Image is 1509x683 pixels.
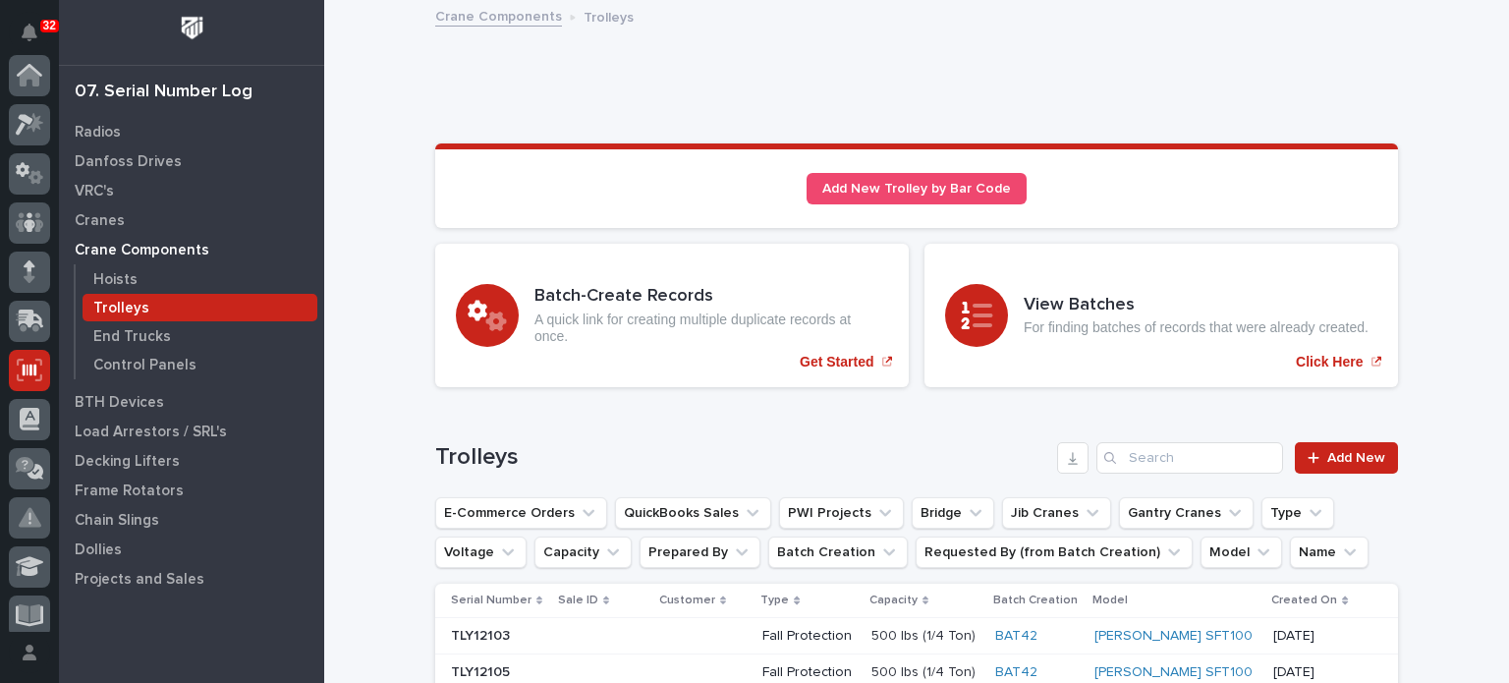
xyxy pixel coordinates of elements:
[1201,537,1282,568] button: Model
[435,4,562,27] a: Crane Components
[75,571,204,589] p: Projects and Sales
[75,153,182,171] p: Danfoss Drives
[1094,664,1253,681] a: [PERSON_NAME] SFT100
[59,476,324,505] a: Frame Rotators
[9,12,50,53] button: Notifications
[435,244,909,387] a: Get Started
[59,205,324,235] a: Cranes
[59,387,324,417] a: BTH Devices
[1327,451,1385,465] span: Add New
[1295,442,1398,474] a: Add New
[59,117,324,146] a: Radios
[1024,319,1369,336] p: For finding batches of records that were already created.
[534,537,632,568] button: Capacity
[760,590,789,611] p: Type
[869,590,918,611] p: Capacity
[871,660,979,681] p: 500 lbs (1/4 Ton)
[435,497,607,529] button: E-Commerce Orders
[59,446,324,476] a: Decking Lifters
[558,590,598,611] p: Sale ID
[762,628,855,645] p: Fall Protection
[75,242,209,259] p: Crane Components
[75,394,164,412] p: BTH Devices
[916,537,1193,568] button: Requested By (from Batch Creation)
[768,537,908,568] button: Batch Creation
[76,265,324,293] a: Hoists
[75,453,180,471] p: Decking Lifters
[1092,590,1128,611] p: Model
[762,664,855,681] p: Fall Protection
[435,537,527,568] button: Voltage
[435,443,1049,472] h1: Trolleys
[435,618,1398,655] tr: TLY12103TLY12103 Fall Protection500 lbs (1/4 Ton)500 lbs (1/4 Ton) BAT42 [PERSON_NAME] SFT100 [DATE]
[993,590,1078,611] p: Batch Creation
[43,19,56,32] p: 32
[995,628,1037,645] a: BAT42
[800,354,873,370] p: Get Started
[1096,442,1283,474] input: Search
[75,512,159,530] p: Chain Slings
[451,624,514,645] p: TLY12103
[1024,295,1369,316] h3: View Batches
[640,537,760,568] button: Prepared By
[25,24,50,55] div: Notifications32
[93,357,196,374] p: Control Panels
[75,483,184,500] p: Frame Rotators
[779,497,904,529] button: PWI Projects
[534,286,888,308] h3: Batch-Create Records
[93,300,149,317] p: Trolleys
[871,624,979,645] p: 500 lbs (1/4 Ton)
[1273,664,1349,681] p: [DATE]
[451,590,531,611] p: Serial Number
[59,535,324,564] a: Dollies
[1094,628,1253,645] a: [PERSON_NAME] SFT100
[59,146,324,176] a: Danfoss Drives
[75,183,114,200] p: VRC's
[59,564,324,594] a: Projects and Sales
[93,271,138,289] p: Hoists
[75,424,227,441] p: Load Arrestors / SRL's
[93,328,171,346] p: End Trucks
[59,505,324,535] a: Chain Slings
[1261,497,1334,529] button: Type
[912,497,994,529] button: Bridge
[807,173,1027,204] a: Add New Trolley by Bar Code
[1119,497,1254,529] button: Gantry Cranes
[451,660,514,681] p: TLY12105
[76,294,324,321] a: Trolleys
[59,176,324,205] a: VRC's
[1002,497,1111,529] button: Jib Cranes
[1273,628,1349,645] p: [DATE]
[59,235,324,264] a: Crane Components
[1296,354,1363,370] p: Click Here
[76,322,324,350] a: End Trucks
[1290,537,1369,568] button: Name
[584,5,634,27] p: Trolleys
[534,312,888,345] p: A quick link for creating multiple duplicate records at once.
[75,82,252,103] div: 07. Serial Number Log
[59,417,324,446] a: Load Arrestors / SRL's
[615,497,771,529] button: QuickBooks Sales
[75,541,122,559] p: Dollies
[174,10,210,46] img: Workspace Logo
[76,351,324,378] a: Control Panels
[822,182,1011,196] span: Add New Trolley by Bar Code
[75,124,121,142] p: Radios
[995,664,1037,681] a: BAT42
[75,212,125,230] p: Cranes
[1271,590,1337,611] p: Created On
[659,590,715,611] p: Customer
[924,244,1398,387] a: Click Here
